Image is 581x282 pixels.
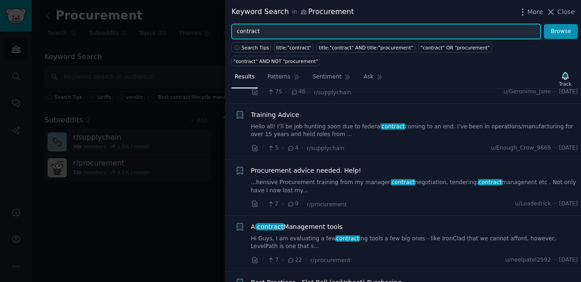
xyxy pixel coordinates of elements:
span: · [262,143,264,153]
div: Track [559,81,571,87]
a: Hi Guys, I am evaluating a fewcontracting tools a few big ones - like IronClad that we cannot aff... [251,235,578,251]
span: · [286,88,287,97]
a: "contract" AND NOT "procurement" [231,56,320,66]
a: Ask [360,70,386,88]
a: title:"contract" [274,42,313,53]
span: · [554,256,556,264]
span: 46 [290,88,305,96]
span: Search Tips [241,44,269,51]
span: · [305,255,307,265]
span: Results [235,73,255,81]
button: More [518,7,543,17]
span: · [282,199,284,209]
span: · [302,143,304,153]
span: Close [557,7,575,17]
span: contract [335,235,360,242]
span: contract [391,179,415,185]
span: r/supplychain [314,89,352,96]
a: Results [231,70,258,88]
span: 7 [267,256,278,264]
button: Search Tips [231,42,271,53]
a: ...hensive Procurement training from my manager.contractnegotiation, tendering,contractmanagenent... [251,179,578,194]
a: "contract" OR "procurement" [419,42,492,53]
span: u/neelpatel2592 [505,256,551,264]
span: · [302,199,304,209]
span: · [282,255,284,265]
a: Procurement advice needed. Help! [251,166,361,175]
span: 75 [267,88,282,96]
span: 4 [287,144,298,152]
span: Patterns [267,73,290,81]
button: Track [556,69,575,88]
div: "contract" OR "procurement" [420,44,490,51]
span: [DATE] [559,144,578,152]
span: u/Geronimo_Jane [503,88,551,96]
div: title:"contract" AND title:"procurement" [319,44,413,51]
a: Patterns [264,70,303,88]
a: Hello all! I’ll be job hunting soon due to federalcontractcoming to an end. I’ve been in operatio... [251,123,578,139]
button: Browse [544,24,578,39]
button: Close [546,7,575,17]
span: [DATE] [559,88,578,96]
span: · [262,88,264,97]
div: title:"contract" [276,44,311,51]
span: r/supplychain [307,145,345,151]
span: r/procurement [310,257,350,263]
span: · [554,144,556,152]
span: Ask [364,73,374,81]
span: r/procurement [307,201,347,208]
span: 2 [267,200,278,208]
span: u/Loadedrick [515,200,551,208]
a: title:"contract" AND title:"procurement" [316,42,415,53]
span: in [292,8,297,16]
span: contract [256,223,284,230]
span: · [554,88,556,96]
div: "contract" AND NOT "procurement" [234,58,318,64]
a: AIcontractManagement tools [251,222,343,232]
span: More [527,7,543,17]
a: Training Advice [251,110,299,120]
span: u/Enough_Crow_9669 [491,144,551,152]
span: 22 [287,256,302,264]
span: · [262,255,264,265]
span: · [282,143,284,153]
span: · [309,88,310,97]
span: · [262,199,264,209]
span: contract [381,123,405,130]
span: 5 [267,144,278,152]
span: [DATE] [559,256,578,264]
span: 9 [287,200,298,208]
span: contract [478,179,502,185]
span: AI Management tools [251,222,343,232]
span: [DATE] [559,200,578,208]
div: Keyword Search Procurement [231,6,354,18]
span: · [554,200,556,208]
span: Sentiment [313,73,341,81]
input: Try a keyword related to your business [231,24,541,39]
a: Sentiment [310,70,354,88]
